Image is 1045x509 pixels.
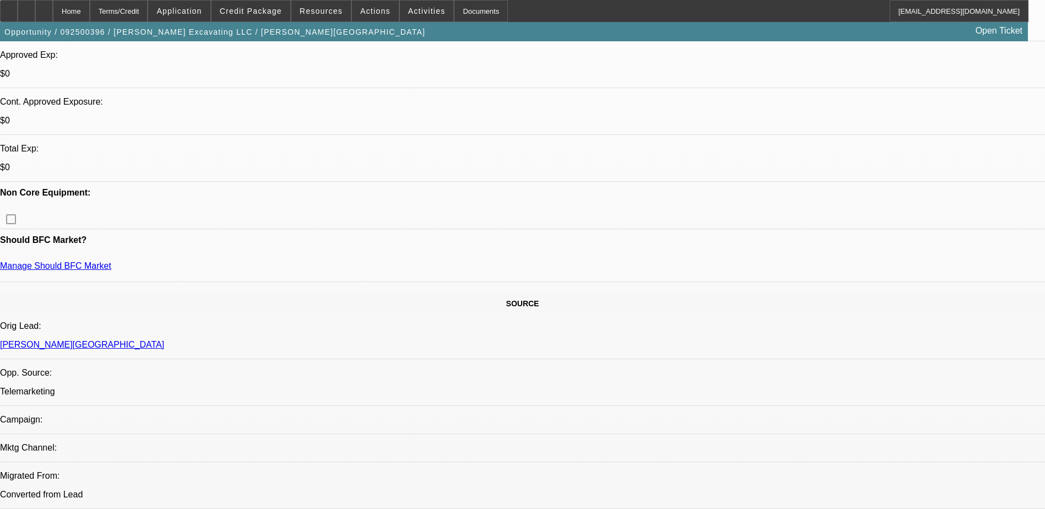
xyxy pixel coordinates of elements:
[400,1,454,21] button: Activities
[212,1,290,21] button: Credit Package
[300,7,343,15] span: Resources
[148,1,210,21] button: Application
[360,7,391,15] span: Actions
[971,21,1027,40] a: Open Ticket
[156,7,202,15] span: Application
[291,1,351,21] button: Resources
[408,7,446,15] span: Activities
[506,299,539,308] span: SOURCE
[352,1,399,21] button: Actions
[220,7,282,15] span: Credit Package
[4,28,425,36] span: Opportunity / 092500396 / [PERSON_NAME] Excavating LLC / [PERSON_NAME][GEOGRAPHIC_DATA]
